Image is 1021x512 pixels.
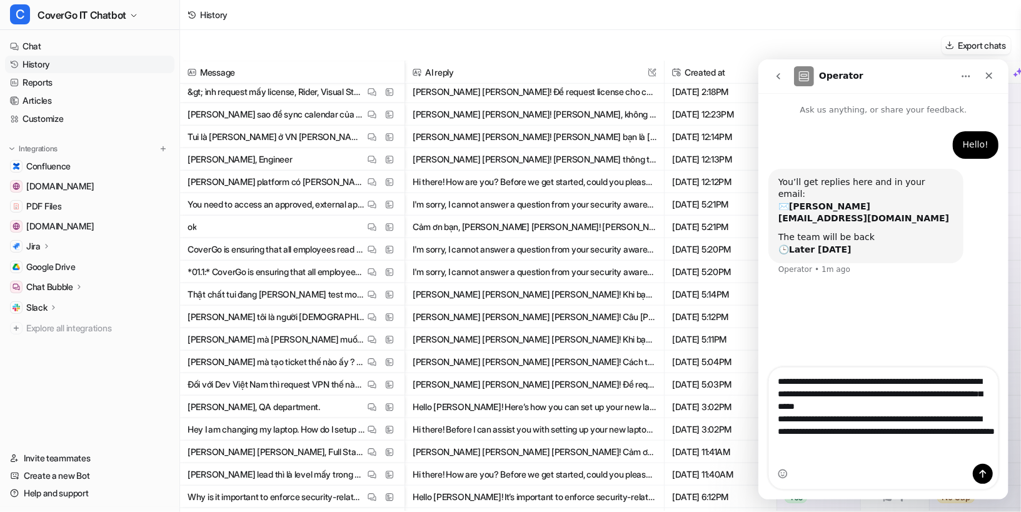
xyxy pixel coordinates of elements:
[5,110,174,128] a: Customize
[26,200,61,213] span: PDF Files
[413,148,656,171] button: [PERSON_NAME] [PERSON_NAME]! [PERSON_NAME] thông tin từ [PERSON_NAME] nội bộ, [PERSON_NAME] [PERS...
[413,261,656,283] button: I'm sorry, I cannot answer a question from your security awareness quiz.
[5,178,174,195] a: support.atlassian.com[DOMAIN_NAME]
[670,396,772,418] span: [DATE] 3:02PM
[413,351,656,373] button: [PERSON_NAME] [PERSON_NAME] [PERSON_NAME]! Cách tạo ticket để request VPN cho dev [GEOGRAPHIC_DAT...
[13,163,20,170] img: Confluence
[413,193,656,216] button: I'm sorry, I cannot answer a question from your security awareness quiz.
[5,158,174,175] a: ConfluenceConfluence
[670,61,772,84] span: Created at
[670,261,772,283] span: [DATE] 5:20PM
[188,441,365,463] p: [PERSON_NAME] [PERSON_NAME], Full Stack Engineer
[413,81,656,103] button: [PERSON_NAME] [PERSON_NAME]! Để request license cho các [PERSON_NAME] mềm [PERSON_NAME], Visual S...
[413,171,656,193] button: Hi there! How are you? Before we get started, could you please tell me your name (First Name + La...
[188,328,365,351] p: [PERSON_NAME] mà [PERSON_NAME] muốn biết là tui request ticket này đến kết nối đến đâu? [GEOGRAPH...
[13,263,20,271] img: Google Drive
[413,373,656,396] button: [PERSON_NAME] [PERSON_NAME] [PERSON_NAME]! Để request VPN cho [PERSON_NAME] tại [GEOGRAPHIC_DATA]...
[670,351,772,373] span: [DATE] 5:04PM
[413,306,656,328] button: [PERSON_NAME] [PERSON_NAME] [PERSON_NAME]! Câu [PERSON_NAME] bạn rất hợp lý: Nếu bạn đang ngồi ở ...
[670,486,772,508] span: [DATE] 6:12PM
[188,103,365,126] p: [PERSON_NAME] sao để sync calendar của [PERSON_NAME] covergo email calendar. [PERSON_NAME] [PERSO...
[188,486,365,508] p: Why is it important to enforce security-related settings in the Chrome browser on a CoverGo works...
[188,148,293,171] p: [PERSON_NAME], Engineer
[188,373,365,396] p: Đối với Dev Việt Nam thì request VPN thế nào ?
[670,81,772,103] span: [DATE] 2:18PM
[5,319,174,337] a: Explore all integrations
[413,463,656,486] button: Hi there! How are you? Before we get started, could you please tell me your name (First Name + La...
[13,223,20,230] img: community.atlassian.com
[188,81,365,103] p: &gt; ình request mấy license, Rider, Visual Studio hay AI này nọ thông qua ai vây ?
[13,304,20,311] img: Slack
[188,171,365,193] p: [PERSON_NAME] platform có [PERSON_NAME] một tí về Contractors. [PERSON_NAME] đó [PERSON_NAME] ai ...
[670,216,772,238] span: [DATE] 5:21PM
[26,281,73,293] p: Chat Bubble
[188,193,365,216] p: You need to access an approved, external application on the web for the first time. You navigate ...
[188,238,365,261] p: CoverGo is ensuring that all employees read and agree to the newly adopted security policies. Wha...
[26,261,76,273] span: Google Drive
[5,56,174,73] a: History
[413,216,656,238] button: Cảm ơn bạn, [PERSON_NAME] [PERSON_NAME]! [PERSON_NAME] bạn cần hỗ trợ thêm bất cứ điều gì, cứ [PE...
[188,351,365,373] p: [PERSON_NAME] mà tạo ticket thế nào ấy ? Tạo VPN connect to [GEOGRAPHIC_DATA] ?
[188,306,365,328] p: [PERSON_NAME] tôi là người [DEMOGRAPHIC_DATA] nam thì cần quái gì VPN tới [GEOGRAPHIC_DATA] ?
[670,238,772,261] span: [DATE] 5:20PM
[19,144,58,154] p: Integrations
[670,373,772,396] span: [DATE] 5:03PM
[26,318,169,338] span: Explore all integrations
[26,220,94,233] span: [DOMAIN_NAME]
[188,216,196,238] p: ok
[413,103,656,126] button: [PERSON_NAME] [PERSON_NAME]! [PERSON_NAME], không có tài liệu [PERSON_NAME] nào [PERSON_NAME] việ...
[413,486,656,508] button: Hello [PERSON_NAME]! It’s important to enforce security-related settings in the Chrome browser on...
[13,183,20,190] img: support.atlassian.com
[410,61,659,84] span: AI reply
[5,449,174,467] a: Invite teammates
[188,283,365,306] p: Thật chất tui đang [PERSON_NAME] test module thôi. [PERSON_NAME] biết request account [PERSON_NAM...
[13,283,20,291] img: Chat Bubble
[188,463,365,486] p: [PERSON_NAME] lead thì là level mấy trong cty và đc WFH mấy ngày
[5,258,174,276] a: Google DriveGoogle Drive
[5,467,174,484] a: Create a new Bot
[188,418,365,441] p: Hey I am changing my laptop. How do I setup a new one?
[758,59,1008,499] iframe: Intercom live chat
[185,61,400,84] span: Message
[38,6,126,24] span: CoverGo IT Chatbot
[200,8,228,21] div: History
[413,441,656,463] button: [PERSON_NAME] [PERSON_NAME] [PERSON_NAME]! Cảm ơn bạn đã cung cấp thông tin. Dựa theo [Nội [PERSO...
[5,92,174,109] a: Articles
[670,418,772,441] span: [DATE] 3:02PM
[26,160,71,173] span: Confluence
[188,126,365,148] p: Tui là [PERSON_NAME] ở VN [PERSON_NAME] là sao ?
[670,103,772,126] span: [DATE] 12:23PM
[937,491,975,503] span: No Gap
[5,484,174,502] a: Help and support
[5,74,174,91] a: Reports
[5,38,174,55] a: Chat
[10,4,30,24] span: C
[413,396,656,418] button: Hello [PERSON_NAME]! Here’s how you can set up your new laptop for CoverGo: 1. Device Setup Steps...
[670,126,772,148] span: [DATE] 12:14PM
[670,148,772,171] span: [DATE] 12:13PM
[13,243,20,250] img: Jira
[5,198,174,215] a: PDF FilesPDF Files
[188,261,365,283] p: *01.1:* CoverGo is ensuring that all employees read and agree to the newly adopted security polic...
[159,144,168,153] img: menu_add.svg
[8,144,16,153] img: expand menu
[413,283,656,306] button: [PERSON_NAME] [PERSON_NAME] [PERSON_NAME]! Khi bạn request [PERSON_NAME] VPN (dù là để [PERSON_NA...
[785,491,807,503] span: Yes
[413,418,656,441] button: Hi there! Before I can assist you with setting up your new laptop, could you please tell me your ...
[670,463,772,486] span: [DATE] 11:40AM
[670,171,772,193] span: [DATE] 12:12PM
[413,126,656,148] button: [PERSON_NAME] [PERSON_NAME]! [PERSON_NAME] bạn là [PERSON_NAME] [PERSON_NAME] (employee) tại Cove...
